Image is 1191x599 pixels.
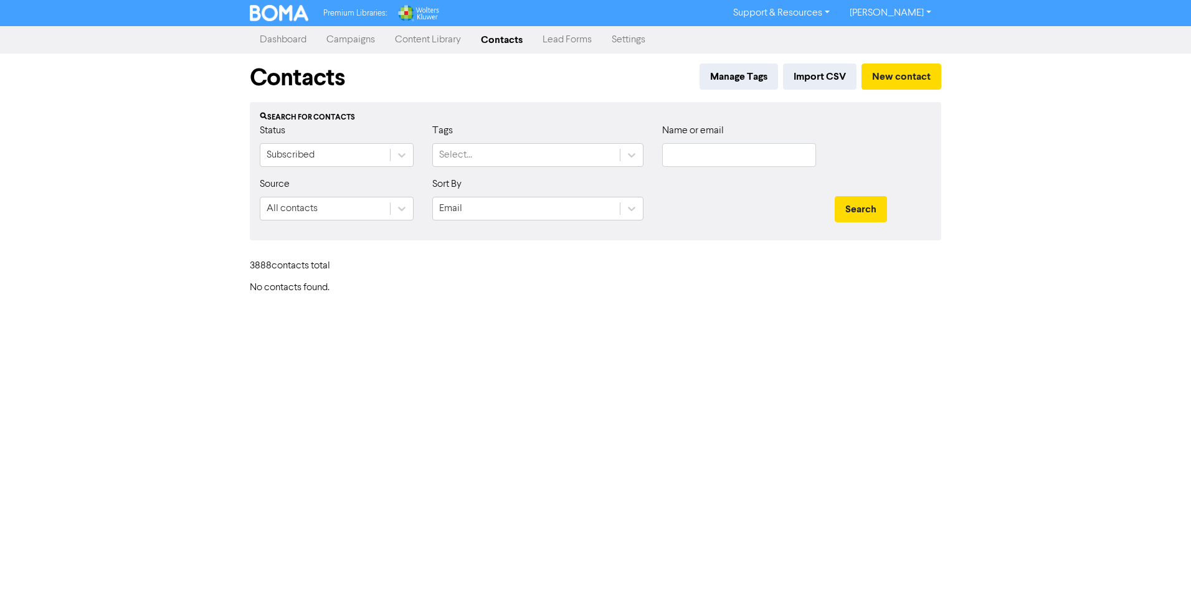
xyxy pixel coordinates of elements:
[267,201,318,216] div: All contacts
[783,64,856,90] button: Import CSV
[1129,539,1191,599] iframe: Chat Widget
[700,64,778,90] button: Manage Tags
[471,27,533,52] a: Contacts
[439,148,472,163] div: Select...
[260,112,931,123] div: Search for contacts
[835,196,887,222] button: Search
[267,148,315,163] div: Subscribed
[250,27,316,52] a: Dashboard
[250,260,349,272] h6: 3888 contact s total
[385,27,471,52] a: Content Library
[397,5,439,21] img: Wolters Kluwer
[316,27,385,52] a: Campaigns
[533,27,602,52] a: Lead Forms
[250,5,308,21] img: BOMA Logo
[250,282,941,294] h6: No contacts found.
[861,64,941,90] button: New contact
[432,123,453,138] label: Tags
[323,9,387,17] span: Premium Libraries:
[840,3,941,23] a: [PERSON_NAME]
[602,27,655,52] a: Settings
[439,201,462,216] div: Email
[662,123,724,138] label: Name or email
[260,177,290,192] label: Source
[723,3,840,23] a: Support & Resources
[432,177,462,192] label: Sort By
[260,123,285,138] label: Status
[250,64,345,92] h1: Contacts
